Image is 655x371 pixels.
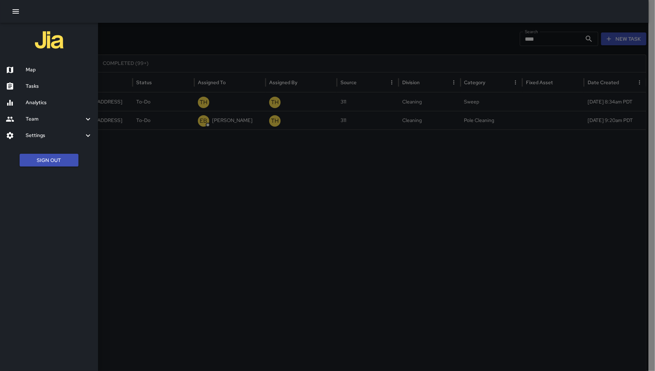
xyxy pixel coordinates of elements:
button: Sign Out [20,154,78,167]
h6: Settings [26,132,84,139]
h6: Map [26,66,92,74]
h6: Tasks [26,82,92,90]
h6: Analytics [26,99,92,107]
h6: Team [26,115,84,123]
img: jia-logo [35,26,63,54]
